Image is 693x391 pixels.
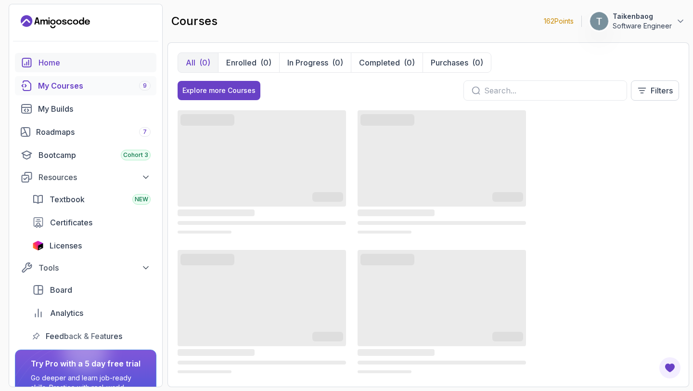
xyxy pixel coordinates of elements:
[26,303,156,323] a: analytics
[15,145,156,165] a: bootcamp
[15,76,156,95] a: courses
[312,194,343,202] span: ‌
[260,57,271,68] div: (0)
[38,171,151,183] div: Resources
[492,194,523,202] span: ‌
[182,86,256,95] div: Explore more Courses
[143,128,147,136] span: 7
[287,57,328,68] p: In Progress
[143,82,147,90] span: 9
[178,110,346,207] span: ‌
[544,16,574,26] p: 162 Points
[631,80,679,101] button: Filters
[484,85,619,96] input: Search...
[358,248,526,376] div: card loading ui
[359,57,400,68] p: Completed
[38,80,151,91] div: My Courses
[658,356,681,379] button: Open Feedback Button
[472,57,483,68] div: (0)
[15,169,156,186] button: Resources
[492,334,523,341] span: ‌
[358,110,526,207] span: ‌
[360,256,414,263] span: ‌
[15,99,156,118] a: builds
[180,116,234,124] span: ‌
[358,221,526,225] span: ‌
[178,248,346,376] div: card loading ui
[21,14,90,29] a: Landing page
[312,334,343,341] span: ‌
[178,108,346,236] div: card loading ui
[178,370,231,373] span: ‌
[50,284,72,296] span: Board
[431,57,468,68] p: Purchases
[358,349,435,356] span: ‌
[178,221,346,225] span: ‌
[26,326,156,346] a: feedback
[358,108,526,236] div: card loading ui
[590,12,608,30] img: user profile image
[15,122,156,142] a: roadmaps
[178,349,255,356] span: ‌
[590,12,685,31] button: user profile imageTaikenbaogSoftware Engineer
[26,236,156,255] a: licenses
[651,85,673,96] p: Filters
[38,103,151,115] div: My Builds
[26,213,156,232] a: certificates
[332,57,343,68] div: (0)
[50,217,92,228] span: Certificates
[32,241,44,250] img: jetbrains icon
[358,370,411,373] span: ‌
[404,57,415,68] div: (0)
[135,195,148,203] span: NEW
[358,209,435,216] span: ‌
[26,280,156,300] a: board
[180,256,234,263] span: ‌
[178,53,218,72] button: All(0)
[123,151,148,159] span: Cohort 3
[358,231,411,234] span: ‌
[186,57,195,68] p: All
[38,262,151,274] div: Tools
[218,53,279,72] button: Enrolled(0)
[360,116,414,124] span: ‌
[423,53,491,72] button: Purchases(0)
[358,250,526,346] span: ‌
[178,81,260,100] button: Explore more Courses
[38,149,151,161] div: Bootcamp
[171,13,218,29] h2: courses
[178,209,255,216] span: ‌
[15,259,156,276] button: Tools
[279,53,351,72] button: In Progress(0)
[178,361,346,365] span: ‌
[50,194,85,205] span: Textbook
[26,190,156,209] a: textbook
[46,330,122,342] span: Feedback & Features
[50,240,82,251] span: Licenses
[351,53,423,72] button: Completed(0)
[178,231,231,234] span: ‌
[358,361,526,365] span: ‌
[36,126,151,138] div: Roadmaps
[178,250,346,346] span: ‌
[226,57,257,68] p: Enrolled
[38,57,151,68] div: Home
[15,53,156,72] a: home
[50,307,83,319] span: Analytics
[613,12,672,21] p: Taikenbaog
[199,57,210,68] div: (0)
[613,21,672,31] p: Software Engineer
